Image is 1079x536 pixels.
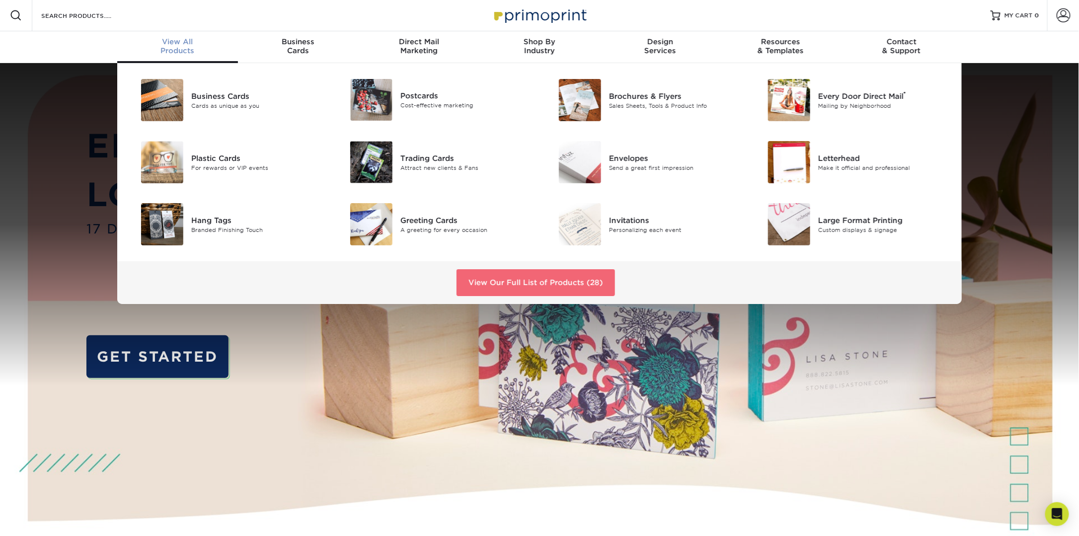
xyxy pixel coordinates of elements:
[818,163,950,172] div: Make it official and professional
[400,101,532,110] div: Cost-effective marketing
[191,90,323,101] div: Business Cards
[720,37,841,46] span: Resources
[359,31,479,63] a: Direct MailMarketing
[238,37,359,46] span: Business
[191,226,323,234] div: Branded Finishing Touch
[141,79,183,121] img: Business Cards
[238,31,359,63] a: BusinessCards
[400,215,532,226] div: Greeting Cards
[191,153,323,163] div: Plastic Cards
[600,31,720,63] a: DesignServices
[359,37,479,46] span: Direct Mail
[338,137,533,187] a: Trading Cards Trading Cards Attract new clients & Fans
[129,75,323,125] a: Business Cards Business Cards Cards as unique as you
[547,137,741,187] a: Envelopes Envelopes Send a great first impression
[117,37,238,55] div: Products
[600,37,720,55] div: Services
[559,79,601,121] img: Brochures & Flyers
[818,215,950,226] div: Large Format Printing
[547,199,741,249] a: Invitations Invitations Personalizing each event
[191,101,323,110] div: Cards as unique as you
[141,141,183,183] img: Plastic Cards
[238,37,359,55] div: Cards
[117,31,238,63] a: View AllProducts
[756,199,950,249] a: Large Format Printing Large Format Printing Custom displays & signage
[141,203,183,245] img: Hang Tags
[904,90,906,97] sup: ®
[117,37,238,46] span: View All
[457,269,615,296] a: View Our Full List of Products (28)
[768,79,810,121] img: Every Door Direct Mail
[609,215,741,226] div: Invitations
[818,90,950,101] div: Every Door Direct Mail
[818,153,950,163] div: Letterhead
[609,226,741,234] div: Personalizing each event
[818,226,950,234] div: Custom displays & signage
[129,137,323,187] a: Plastic Cards Plastic Cards For rewards or VIP events
[479,31,600,63] a: Shop ByIndustry
[338,199,533,249] a: Greeting Cards Greeting Cards A greeting for every occasion
[609,90,741,101] div: Brochures & Flyers
[768,203,810,245] img: Large Format Printing
[841,37,962,55] div: & Support
[40,9,137,21] input: SEARCH PRODUCTS.....
[756,137,950,187] a: Letterhead Letterhead Make it official and professional
[720,37,841,55] div: & Templates
[350,141,392,183] img: Trading Cards
[400,226,532,234] div: A greeting for every occasion
[400,90,532,101] div: Postcards
[400,163,532,172] div: Attract new clients & Fans
[359,37,479,55] div: Marketing
[400,153,532,163] div: Trading Cards
[479,37,600,55] div: Industry
[547,75,741,125] a: Brochures & Flyers Brochures & Flyers Sales Sheets, Tools & Product Info
[841,37,962,46] span: Contact
[338,75,533,125] a: Postcards Postcards Cost-effective marketing
[1004,11,1033,20] span: MY CART
[1035,12,1039,19] span: 0
[350,203,392,245] img: Greeting Cards
[609,163,741,172] div: Send a great first impression
[609,101,741,110] div: Sales Sheets, Tools & Product Info
[559,141,601,183] img: Envelopes
[1045,502,1069,526] div: Open Intercom Messenger
[720,31,841,63] a: Resources& Templates
[129,199,323,249] a: Hang Tags Hang Tags Branded Finishing Touch
[490,4,589,26] img: Primoprint
[818,101,950,110] div: Mailing by Neighborhood
[191,163,323,172] div: For rewards or VIP events
[479,37,600,46] span: Shop By
[841,31,962,63] a: Contact& Support
[756,75,950,125] a: Every Door Direct Mail Every Door Direct Mail® Mailing by Neighborhood
[600,37,720,46] span: Design
[559,203,601,245] img: Invitations
[768,141,810,183] img: Letterhead
[609,153,741,163] div: Envelopes
[350,79,392,121] img: Postcards
[191,215,323,226] div: Hang Tags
